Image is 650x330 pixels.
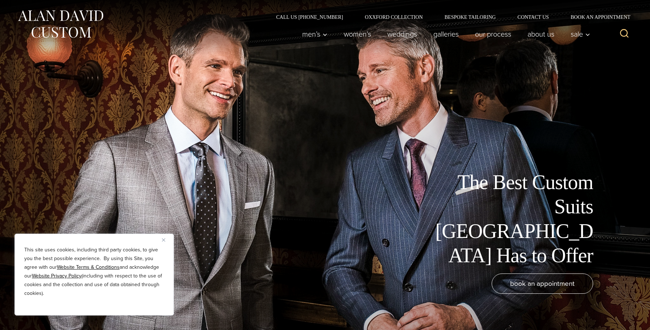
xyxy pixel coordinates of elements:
a: Our Process [467,27,520,41]
a: Website Privacy Policy [32,272,82,280]
h1: The Best Custom Suits [GEOGRAPHIC_DATA] Has to Offer [430,170,593,268]
a: Call Us [PHONE_NUMBER] [265,14,354,20]
a: Book an Appointment [560,14,633,20]
span: Men’s [302,30,328,38]
button: Close [162,235,171,244]
a: Galleries [425,27,467,41]
a: About Us [520,27,563,41]
a: Contact Us [507,14,560,20]
nav: Primary Navigation [294,27,594,41]
a: book an appointment [492,273,593,294]
img: Alan David Custom [17,8,104,40]
a: Website Terms & Conditions [57,263,120,271]
a: Oxxford Collection [354,14,434,20]
button: View Search Form [616,25,633,43]
span: Sale [571,30,590,38]
a: weddings [379,27,425,41]
nav: Secondary Navigation [265,14,633,20]
a: Women’s [336,27,379,41]
p: This site uses cookies, including third party cookies, to give you the best possible experience. ... [24,246,164,298]
a: Bespoke Tailoring [434,14,507,20]
span: book an appointment [510,278,575,289]
img: Close [162,238,165,242]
